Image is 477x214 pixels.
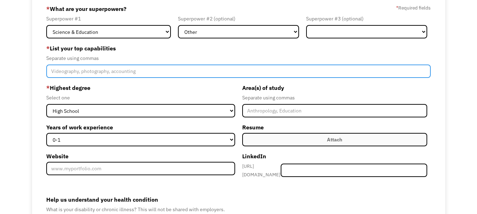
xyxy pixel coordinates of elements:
label: Attach [242,133,427,146]
div: Attach [327,135,342,144]
label: Help us understand your health condition [46,194,431,205]
label: List your top capabilities [46,43,431,54]
div: [URL][DOMAIN_NAME] [242,162,281,179]
label: Resume [242,122,427,133]
div: Superpower #1 [46,14,171,23]
label: Required fields [396,4,431,12]
div: Separate using commas [46,54,431,62]
input: Anthropology, Education [242,104,427,117]
input: www.myportfolio.com [46,162,235,175]
input: Videography, photography, accounting [46,65,431,78]
div: Superpower #2 (optional) [178,14,299,23]
label: Highest degree [46,82,235,93]
div: What is your disability or chronic illness? This will not be shared with employers. [46,205,431,214]
div: Superpower #3 (optional) [306,14,427,23]
div: Separate using commas [242,93,427,102]
label: Years of work experience [46,122,235,133]
label: LinkedIn [242,151,427,162]
label: What are your superpowers? [46,3,126,14]
div: Select one [46,93,235,102]
label: Website [46,151,235,162]
label: Area(s) of study [242,82,427,93]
